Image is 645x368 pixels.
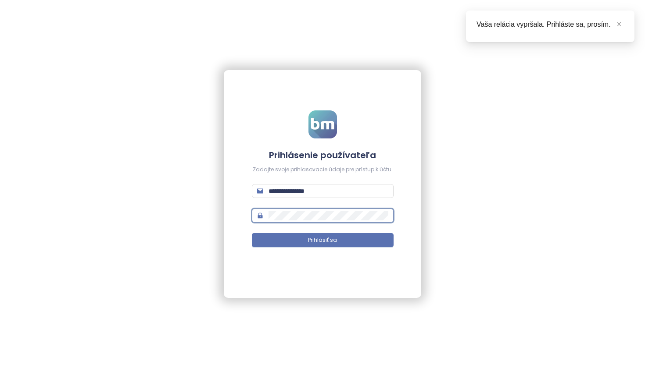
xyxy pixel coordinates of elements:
[477,19,624,30] div: Vaša relácia vypršala. Prihláste sa, prosím.
[252,233,394,247] button: Prihlásiť sa
[308,110,337,138] img: logo
[308,236,337,244] span: Prihlásiť sa
[252,166,394,174] div: Zadajte svoje prihlasovacie údaje pre prístup k účtu.
[252,149,394,161] h4: Prihlásenie používateľa
[616,21,622,27] span: close
[257,212,263,219] span: lock
[257,188,263,194] span: mail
